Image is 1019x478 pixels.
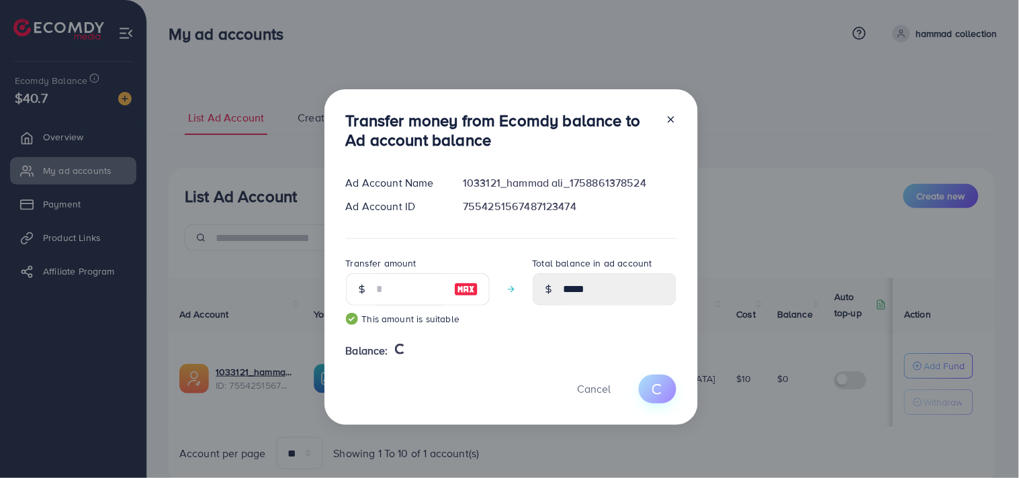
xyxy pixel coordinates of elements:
img: image [454,281,478,297]
label: Transfer amount [346,256,416,270]
iframe: Chat [962,418,1009,468]
div: Ad Account ID [335,199,453,214]
span: Balance: [346,343,388,358]
div: 7554251567487123474 [452,199,686,214]
img: guide [346,313,358,325]
div: Ad Account Name [335,175,453,191]
div: 1033121_hammad ali_1758861378524 [452,175,686,191]
button: Cancel [561,375,628,403]
span: Cancel [578,381,611,396]
label: Total balance in ad account [533,256,652,270]
small: This amount is suitable [346,312,490,326]
h3: Transfer money from Ecomdy balance to Ad account balance [346,111,655,150]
